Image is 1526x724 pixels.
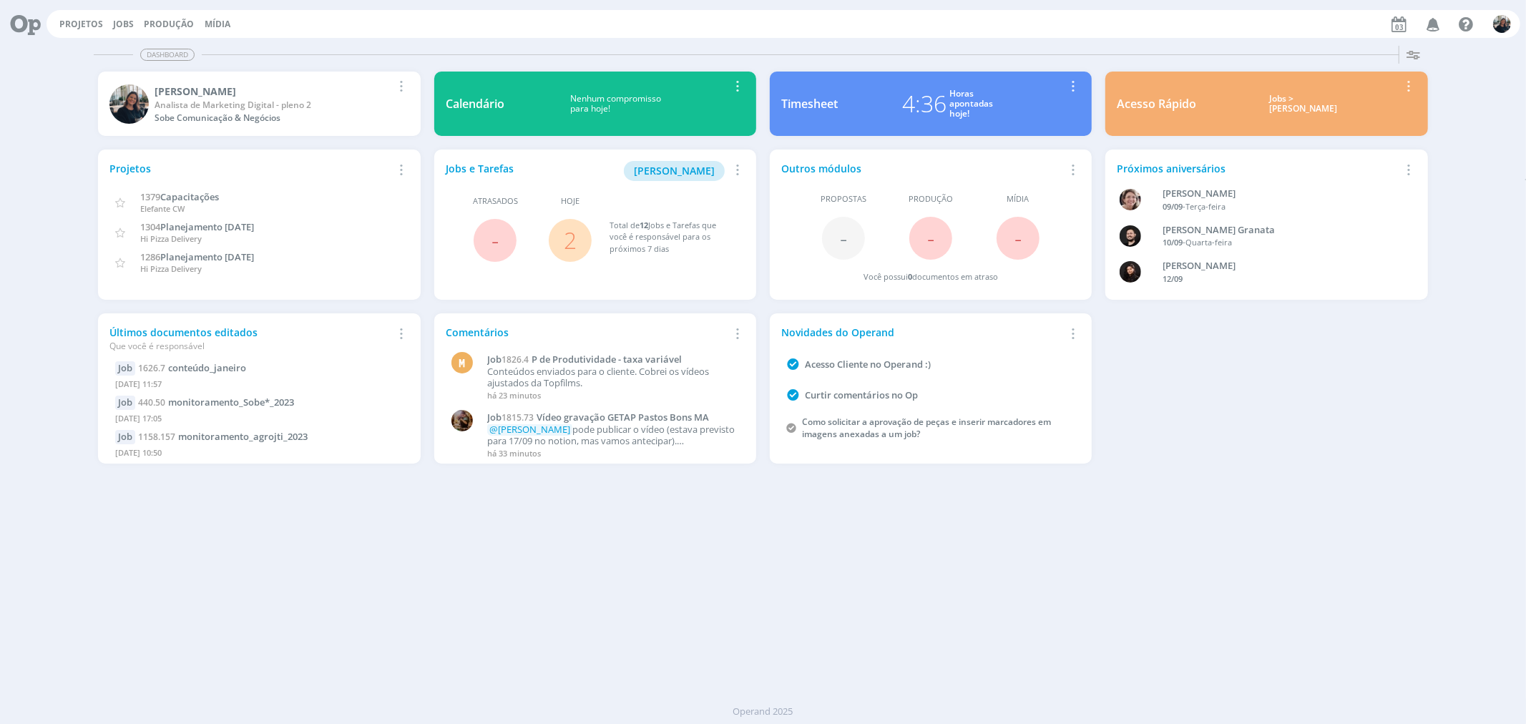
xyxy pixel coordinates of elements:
div: [DATE] 17:05 [115,410,403,431]
button: [PERSON_NAME] [624,161,725,181]
div: Jobs e Tarefas [446,161,728,181]
span: [PERSON_NAME] [634,164,715,177]
a: Job1826.4P de Produtividade - taxa variável [487,354,737,366]
span: Planejamento [DATE] [160,220,254,233]
img: A [1120,189,1141,210]
span: 12 [640,220,648,230]
span: @[PERSON_NAME] [489,423,570,436]
span: há 23 minutos [487,390,541,401]
span: Planejamento [DATE] [160,250,254,263]
span: Quarta-feira [1185,237,1232,248]
a: 1158.157monitoramento_agrojti_2023 [138,430,308,443]
span: 12/09 [1163,273,1183,284]
span: monitoramento_Sobe*_2023 [168,396,294,409]
div: Você possui documentos em atraso [864,271,998,283]
a: Produção [144,18,194,30]
div: Luana da Silva de Andrade [1163,259,1394,273]
img: B [1120,225,1141,247]
div: Horas apontadas hoje! [949,89,993,119]
span: conteúdo_janeiro [168,361,246,374]
span: 1286 [140,250,160,263]
img: A [451,410,473,431]
span: Dashboard [140,49,195,61]
span: Terça-feira [1185,201,1226,212]
a: Mídia [205,18,230,30]
div: Projetos [109,161,392,176]
button: Mídia [200,19,235,30]
a: M[PERSON_NAME]Analista de Marketing Digital - pleno 2Sobe Comunicação & Negócios [98,72,420,136]
span: 0 [908,271,912,282]
div: Total de Jobs e Tarefas que você é responsável para os próximos 7 dias [610,220,730,255]
span: 1626.7 [138,362,165,374]
a: 1286Planejamento [DATE] [140,250,254,263]
button: M [1492,11,1512,36]
span: 10/09 [1163,237,1183,248]
a: [PERSON_NAME] [624,163,725,177]
div: Sobe Comunicação & Negócios [155,112,392,124]
div: Acesso Rápido [1117,95,1196,112]
div: Aline Beatriz Jackisch [1163,187,1394,201]
span: 09/09 [1163,201,1183,212]
span: - [1014,222,1022,253]
span: Hoje [561,195,579,207]
span: há 33 minutos [487,448,541,459]
a: Acesso Cliente no Operand :) [805,358,931,371]
a: 1379Capacitações [140,190,219,203]
div: - [1163,201,1394,213]
span: Produção [909,193,953,205]
p: pode publicar o vídeo (estava previsto para 17/09 no notion, mas vamos antecipar). [487,424,737,446]
span: Hi Pizza Delivery [140,263,202,274]
a: Timesheet4:36Horasapontadashoje! [770,72,1092,136]
span: 1379 [140,190,160,203]
div: Bruno Corralo Granata [1163,223,1394,238]
div: Jobs > [PERSON_NAME] [1207,94,1399,114]
a: Projetos [59,18,103,30]
span: Hi Pizza Delivery [140,233,202,244]
div: Job [115,430,135,444]
span: 1158.157 [138,431,175,443]
a: 1626.7conteúdo_janeiro [138,361,246,374]
a: 440.50monitoramento_Sobe*_2023 [138,396,294,409]
div: Próximos aniversários [1117,161,1399,176]
span: 1815.73 [502,411,534,424]
span: Capacitações [160,190,219,203]
div: Calendário [446,95,504,112]
span: 1826.4 [502,353,529,366]
span: - [491,225,499,255]
div: Que você é responsável [109,340,392,353]
a: Jobs [113,18,134,30]
a: 2 [564,225,577,255]
p: Conteúdos enviados para o cliente. Cobrei os vídeos ajustados da Topfilms. [487,366,737,388]
div: Mayara Peruzzo [155,84,392,99]
div: M [451,352,473,373]
span: - [927,222,934,253]
span: Atrasados [473,195,518,207]
div: 4:36 [902,87,947,121]
a: Curtir comentários no Op [805,388,918,401]
div: [DATE] 11:57 [115,376,403,396]
button: Produção [140,19,198,30]
span: 440.50 [138,396,165,409]
div: Últimos documentos editados [109,325,392,353]
button: Projetos [55,19,107,30]
div: Novidades do Operand [781,325,1064,340]
a: Job1815.73Vídeo gravação GETAP Pastos Bons MA [487,412,737,424]
img: M [109,84,149,124]
a: Como solicitar a aprovação de peças e inserir marcadores em imagens anexadas a um job? [802,416,1051,440]
div: [DATE] 10:50 [115,444,403,465]
div: Analista de Marketing Digital - pleno 2 [155,99,392,112]
button: Jobs [109,19,138,30]
img: M [1493,15,1511,33]
div: Job [115,361,135,376]
div: Comentários [446,325,728,340]
div: Job [115,396,135,410]
div: Timesheet [781,95,838,112]
div: - [1163,237,1394,249]
span: Elefante CW [140,203,185,214]
img: L [1120,261,1141,283]
span: Vídeo gravação GETAP Pastos Bons MA [537,411,709,424]
a: 1304Planejamento [DATE] [140,220,254,233]
span: P de Produtividade - taxa variável [532,353,682,366]
span: monitoramento_agrojti_2023 [178,430,308,443]
div: Nenhum compromisso para hoje! [504,94,728,114]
